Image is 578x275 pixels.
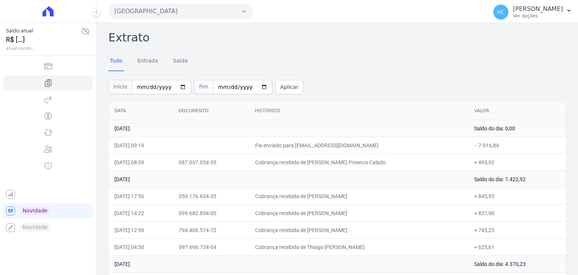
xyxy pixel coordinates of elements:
td: + 837,90 [468,205,566,222]
p: [PERSON_NAME] [513,5,563,13]
td: + 743,23 [468,222,566,238]
th: Histórico [249,102,468,120]
span: Fim [194,80,213,94]
td: Saldo do dia: 7.422,92 [468,171,566,188]
td: [DATE] [108,255,468,272]
td: 794.406.574-72 [173,222,249,238]
td: Saldo do dia: 0,00 [468,120,566,137]
span: HC [497,9,505,15]
a: Saída [172,52,189,71]
td: 099.682.894-00 [173,205,249,222]
td: [DATE] 08:39 [108,154,173,171]
td: [DATE] 17:56 [108,188,173,205]
td: [DATE] 04:50 [108,238,173,255]
h2: Extrato [108,29,566,46]
nav: Sidebar [6,59,90,235]
button: HC [PERSON_NAME] Ver opções [487,2,578,23]
td: 059.176.604-33 [173,188,249,205]
td: + 625,61 [468,238,566,255]
td: Cobrança recebida de Thiago [PERSON_NAME] [249,238,468,255]
span: Saldo atual [6,27,81,35]
span: Novidade [20,206,50,215]
td: [DATE] 12:59 [108,222,173,238]
td: [DATE] [108,120,468,137]
td: 097.696.734-04 [173,238,249,255]
th: Data [108,102,173,120]
td: Cobrança recebida de [PERSON_NAME] [249,205,468,222]
button: [GEOGRAPHIC_DATA] [108,4,253,19]
span: Início [108,80,132,94]
td: − 7.916,84 [468,137,566,154]
td: Saldo do dia: 4.370,23 [468,255,566,272]
td: + 845,95 [468,188,566,205]
a: Novidade [3,203,93,218]
a: Tudo [108,52,124,71]
td: Cobrança recebida de [PERSON_NAME] [249,222,468,238]
td: [DATE] 09:19 [108,137,173,154]
td: + 493,92 [468,154,566,171]
span: atualizando... [6,45,81,52]
a: Entrada [136,52,160,71]
td: [DATE] 14:22 [108,205,173,222]
td: [DATE] [108,171,468,188]
th: Valor [468,102,566,120]
td: Cobrança recebida de [PERSON_NAME] Proenca Calado [249,154,468,171]
td: 087.037.054-55 [173,154,249,171]
p: Ver opções [513,13,563,19]
button: Aplicar [275,80,303,94]
span: R$ [...] [6,35,81,45]
td: Cobrança recebida de [PERSON_NAME] [249,188,468,205]
th: Documento [173,102,249,120]
td: Pix enviado para [EMAIL_ADDRESS][DOMAIN_NAME] [249,137,468,154]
